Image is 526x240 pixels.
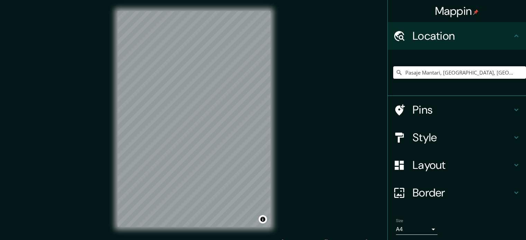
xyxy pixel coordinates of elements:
div: A4 [396,224,437,235]
h4: Mappin [435,4,479,18]
img: pin-icon.png [473,9,479,15]
button: Toggle attribution [259,215,267,223]
h4: Location [413,29,512,43]
h4: Style [413,131,512,144]
div: Pins [388,96,526,124]
canvas: Map [118,11,270,227]
div: Location [388,22,526,50]
input: Pick your city or area [393,66,526,79]
div: Border [388,179,526,207]
h4: Pins [413,103,512,117]
h4: Layout [413,158,512,172]
iframe: Help widget launcher [464,213,518,232]
label: Size [396,218,403,224]
div: Style [388,124,526,151]
div: Layout [388,151,526,179]
h4: Border [413,186,512,200]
